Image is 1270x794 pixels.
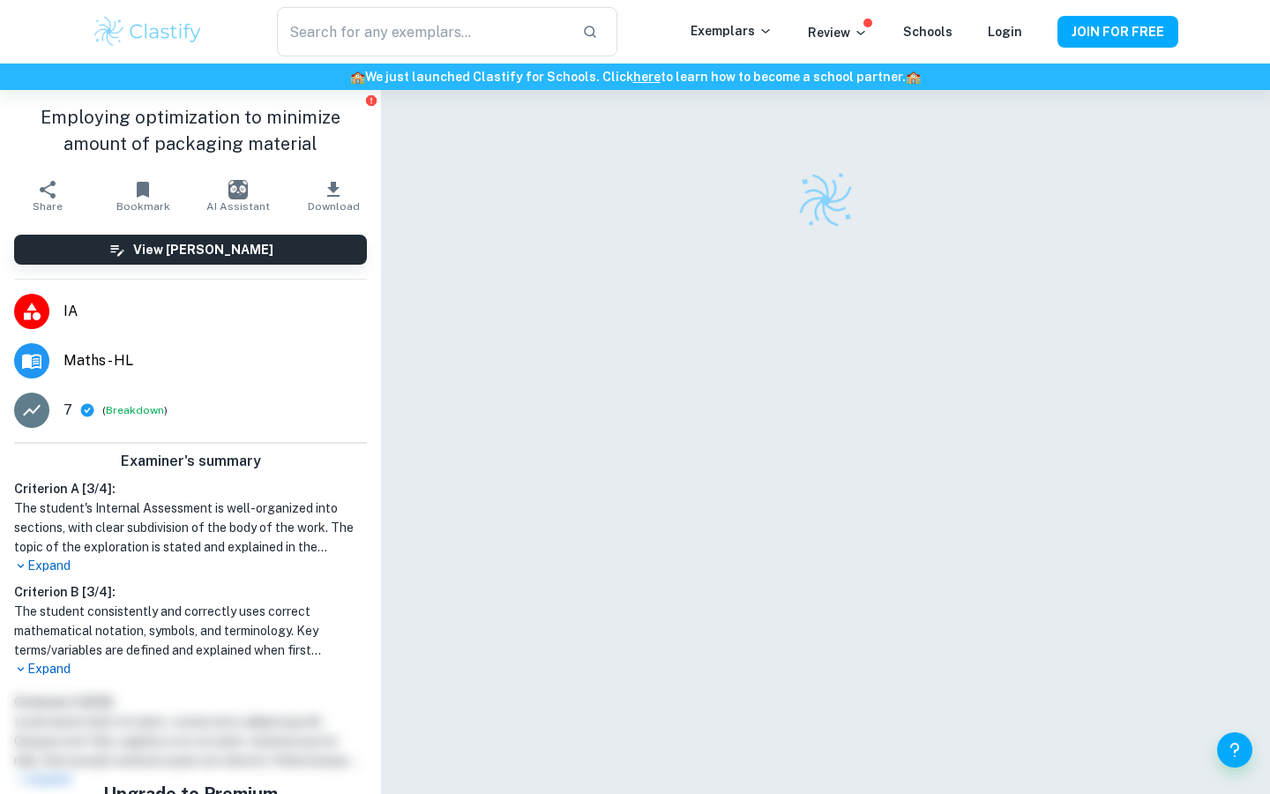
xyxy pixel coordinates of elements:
[63,301,367,322] span: IA
[789,164,861,236] img: Clastify logo
[808,23,868,42] p: Review
[286,171,381,221] button: Download
[364,94,377,107] button: Report issue
[988,25,1022,39] a: Login
[14,104,367,157] h1: Employing optimization to minimize amount of packaging material
[14,557,367,575] p: Expand
[1057,16,1178,48] button: JOIN FOR FREE
[133,240,273,259] h6: View [PERSON_NAME]
[14,235,367,265] button: View [PERSON_NAME]
[92,14,204,49] img: Clastify logo
[4,67,1266,86] h6: We just launched Clastify for Schools. Click to learn how to become a school partner.
[308,200,360,213] span: Download
[906,70,921,84] span: 🏫
[14,582,367,602] h6: Criterion B [ 3 / 4 ]:
[691,21,773,41] p: Exemplars
[190,171,286,221] button: AI Assistant
[277,7,568,56] input: Search for any exemplars...
[14,479,367,498] h6: Criterion A [ 3 / 4 ]:
[95,171,190,221] button: Bookmark
[1217,732,1252,768] button: Help and Feedback
[106,402,164,418] button: Breakdown
[14,602,367,660] h1: The student consistently and correctly uses correct mathematical notation, symbols, and terminolo...
[633,70,661,84] a: here
[33,200,63,213] span: Share
[14,660,367,678] p: Expand
[63,350,367,371] span: Maths - HL
[63,400,72,421] p: 7
[7,451,374,472] h6: Examiner's summary
[350,70,365,84] span: 🏫
[116,200,170,213] span: Bookmark
[102,402,168,419] span: ( )
[206,200,270,213] span: AI Assistant
[903,25,952,39] a: Schools
[14,498,367,557] h1: The student's Internal Assessment is well-organized into sections, with clear subdivision of the ...
[228,180,248,199] img: AI Assistant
